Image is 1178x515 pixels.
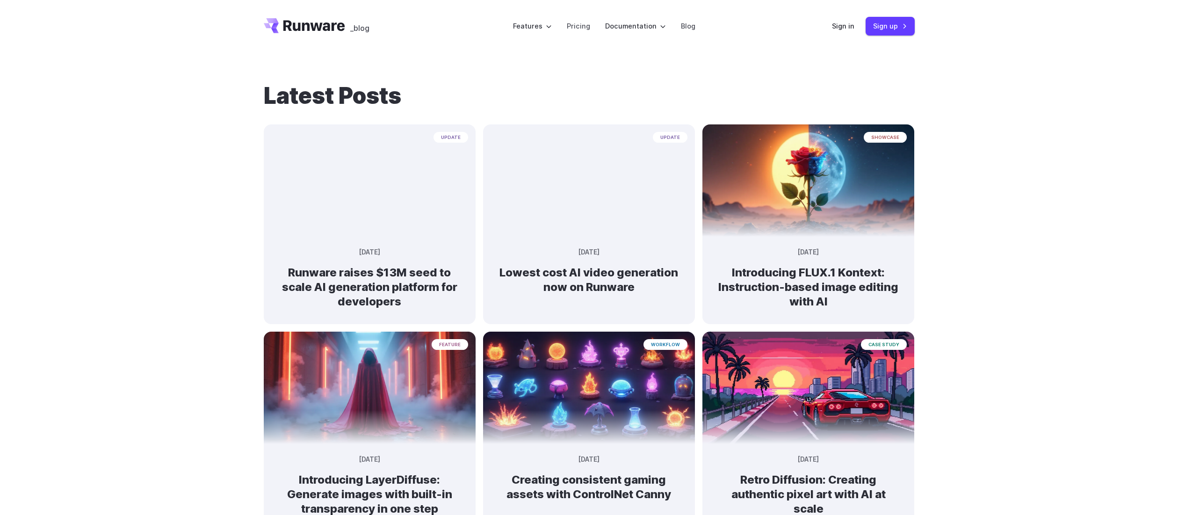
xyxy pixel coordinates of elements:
img: a red sports car on a futuristic highway with a sunset and city skyline in the background, styled... [702,332,914,444]
time: [DATE] [359,247,380,258]
label: Documentation [605,21,666,31]
time: [DATE] [798,247,819,258]
h2: Lowest cost AI video generation now on Runware [498,265,680,294]
span: feature [432,339,468,350]
time: [DATE] [578,247,600,258]
span: update [434,132,468,143]
a: Sign in [832,21,854,31]
span: showcase [864,132,907,143]
h2: Runware raises $13M seed to scale AI generation platform for developers [279,265,461,309]
h2: Introducing FLUX.1 Kontext: Instruction-based image editing with AI [717,265,899,309]
img: Futuristic city scene with neon lights showing Runware announcement of $13M seed funding in large... [264,124,476,237]
img: Surreal rose in a desert landscape, split between day and night with the sun and moon aligned beh... [702,124,914,237]
img: A cloaked figure made entirely of bending light and heat distortion, slightly warping the scene b... [264,332,476,444]
span: _blog [350,24,369,32]
a: Neon-lit movie clapperboard with the word 'RUNWARE' in a futuristic server room update [DATE] Low... [483,229,695,310]
label: Features [513,21,552,31]
time: [DATE] [359,455,380,465]
a: Go to / [264,18,345,33]
h1: Latest Posts [264,82,915,109]
a: Futuristic city scene with neon lights showing Runware announcement of $13M seed funding in large... [264,229,476,324]
a: Surreal rose in a desert landscape, split between day and night with the sun and moon aligned beh... [702,229,914,324]
img: Neon-lit movie clapperboard with the word 'RUNWARE' in a futuristic server room [483,124,695,237]
a: Sign up [866,17,915,35]
span: update [653,132,687,143]
span: workflow [643,339,687,350]
time: [DATE] [798,455,819,465]
a: _blog [350,18,369,33]
a: Pricing [567,21,590,31]
h2: Creating consistent gaming assets with ControlNet Canny [498,472,680,501]
time: [DATE] [578,455,600,465]
a: Blog [681,21,695,31]
img: An array of glowing, stylized elemental orbs and flames in various containers and stands, depicte... [483,332,695,444]
span: case study [861,339,907,350]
